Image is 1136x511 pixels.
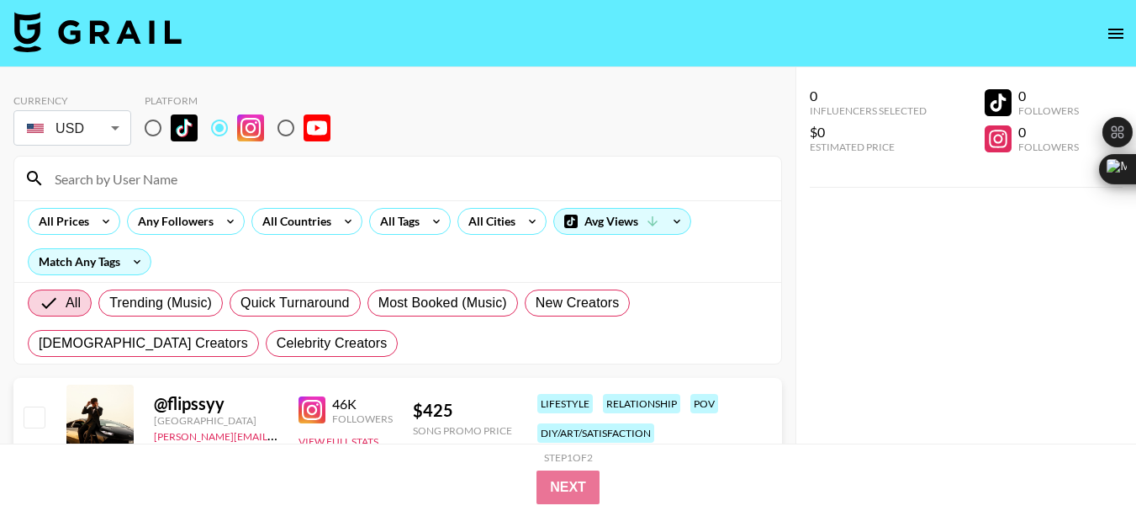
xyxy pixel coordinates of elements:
span: New Creators [536,293,620,313]
a: [PERSON_NAME][EMAIL_ADDRESS][DOMAIN_NAME] [154,427,403,443]
div: pov [690,394,718,413]
img: YouTube [304,114,330,141]
div: Song Promo Price [413,424,512,437]
span: Trending (Music) [109,293,212,313]
div: Match Any Tags [29,249,151,274]
div: All Tags [370,209,423,234]
iframe: Drift Widget Chat Controller [1052,427,1116,491]
img: Grail Talent [13,12,182,52]
div: lifestyle [537,394,593,413]
button: open drawer [1099,17,1133,51]
div: Any Followers [128,209,217,234]
div: Avg Views [554,209,690,234]
div: relationship [603,394,680,413]
span: Celebrity Creators [277,333,388,354]
div: [GEOGRAPHIC_DATA] [154,414,278,427]
div: @ flipssyy [154,393,278,414]
div: 0 [1018,88,1079,104]
div: Platform [145,94,344,107]
div: $0 [810,124,927,141]
span: [DEMOGRAPHIC_DATA] Creators [39,333,248,354]
div: Influencers Selected [810,104,927,117]
div: 0 [1018,124,1079,141]
div: All Countries [252,209,335,234]
span: All [66,293,81,313]
button: View Full Stats [299,435,378,448]
input: Search by User Name [45,165,771,192]
div: Currency [13,94,131,107]
div: Followers [1018,104,1079,117]
div: $ 425 [413,400,512,421]
div: All Prices [29,209,92,234]
span: Most Booked (Music) [378,293,507,313]
div: Step 1 of 2 [544,451,593,464]
div: 46K [332,396,393,413]
img: Instagram [237,114,264,141]
div: Followers [332,413,393,425]
div: USD [17,114,128,143]
button: Next [536,471,600,504]
div: 0 [810,88,927,104]
div: All Cities [458,209,519,234]
div: Estimated Price [810,141,927,153]
span: Quick Turnaround [240,293,350,313]
img: TikTok [171,114,198,141]
div: diy/art/satisfaction [537,423,654,443]
div: Followers [1018,141,1079,153]
img: Instagram [299,397,325,423]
